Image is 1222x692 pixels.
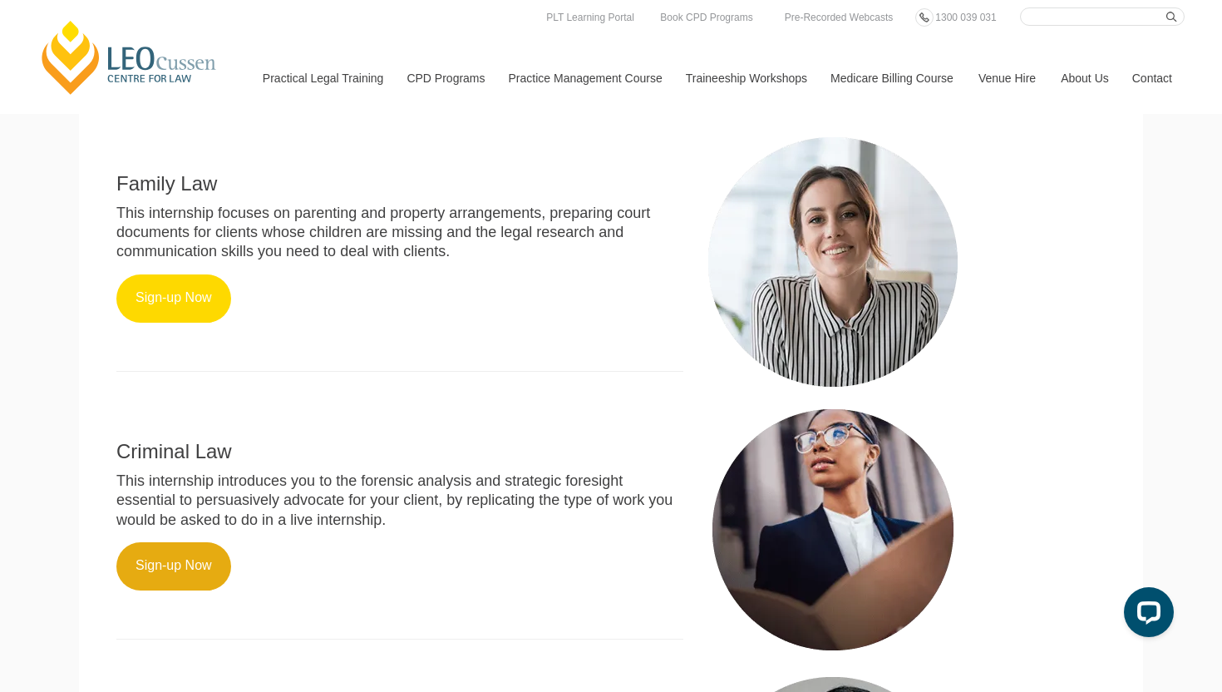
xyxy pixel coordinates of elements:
[1120,42,1185,114] a: Contact
[818,42,966,114] a: Medicare Billing Course
[116,204,683,262] p: This internship focuses on parenting and property arrangements, preparing court documents for cli...
[116,173,683,195] h2: Family Law
[1048,42,1120,114] a: About Us
[116,441,683,462] h2: Criminal Law
[37,18,221,96] a: [PERSON_NAME] Centre for Law
[673,42,818,114] a: Traineeship Workshops
[781,8,898,27] a: Pre-Recorded Webcasts
[116,542,231,591] a: Sign-up Now
[931,8,1000,27] a: 1300 039 031
[656,8,756,27] a: Book CPD Programs
[542,8,638,27] a: PLT Learning Portal
[116,472,683,530] p: This internship introduces you to the forensic analysis and strategic foresight essential to pers...
[496,42,673,114] a: Practice Management Course
[394,42,495,114] a: CPD Programs
[250,42,395,114] a: Practical Legal Training
[966,42,1048,114] a: Venue Hire
[935,12,996,23] span: 1300 039 031
[116,274,231,323] a: Sign-up Now
[1111,581,1180,650] iframe: LiveChat chat widget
